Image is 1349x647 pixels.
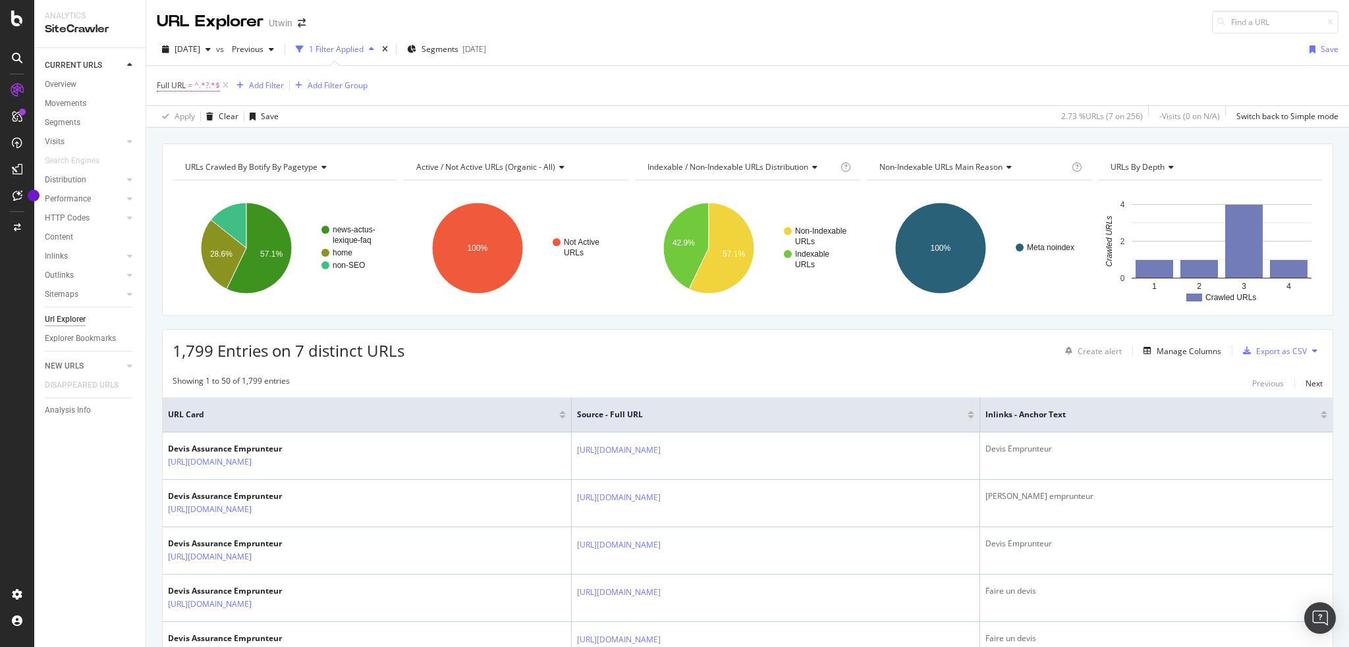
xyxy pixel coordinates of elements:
[1061,111,1143,122] div: 2.73 % URLs ( 7 on 256 )
[985,585,1327,597] div: Faire un devis
[188,80,192,91] span: =
[175,43,200,55] span: 2025 Sep. 4th
[468,244,488,253] text: 100%
[173,340,404,361] span: 1,799 Entries on 7 distinct URLs
[157,80,186,91] span: Full URL
[261,111,279,122] div: Save
[45,313,86,326] div: Url Explorer
[673,238,695,247] text: 42.9%
[168,443,294,455] div: Devis Assurance Emprunteur
[985,538,1327,550] div: Devis Emprunteur
[577,491,661,504] a: [URL][DOMAIN_NAME]
[1306,375,1323,391] button: Next
[201,106,238,127] button: Clear
[45,249,68,263] div: Inlinks
[45,403,91,417] div: Analysis Info
[45,403,136,417] a: Analysis Info
[231,78,284,93] button: Add Filter
[45,173,123,187] a: Distribution
[877,157,1069,178] h4: Non-Indexable URLs Main Reason
[168,633,294,644] div: Devis Assurance Emprunteur
[985,409,1301,421] span: Inlinks - Anchor Text
[45,116,136,130] a: Segments
[1120,237,1124,246] text: 2
[308,80,368,91] div: Add Filter Group
[168,538,294,550] div: Devis Assurance Emprunteur
[45,59,102,72] div: CURRENT URLS
[244,106,279,127] button: Save
[45,11,135,22] div: Analytics
[647,161,808,172] span: Indexable / Non-Indexable URLs distribution
[404,191,628,305] svg: A chart.
[45,269,74,282] div: Outlinks
[1306,378,1323,389] div: Next
[416,161,555,172] span: Active / Not Active URLs (organic - all)
[1231,106,1338,127] button: Switch back to Simple mode
[1238,340,1307,361] button: Export as CSV
[45,332,116,346] div: Explorer Bookmarks
[985,443,1327,455] div: Devis Emprunteur
[1212,11,1338,34] input: Find a URL
[168,585,294,597] div: Devis Assurance Emprunteur
[1157,346,1221,357] div: Manage Columns
[309,43,364,55] div: 1 Filter Applied
[577,538,661,552] a: [URL][DOMAIN_NAME]
[45,332,136,346] a: Explorer Bookmarks
[45,22,135,37] div: SiteCrawler
[1197,282,1201,291] text: 2
[1060,340,1122,361] button: Create alert
[1152,282,1157,291] text: 1
[462,43,486,55] div: [DATE]
[577,633,661,646] a: [URL][DOMAIN_NAME]
[219,111,238,122] div: Clear
[333,225,375,234] text: news-actus-
[28,190,40,201] div: Tooltip anchor
[45,78,76,91] div: Overview
[45,135,123,149] a: Visits
[1098,191,1323,305] div: A chart.
[1205,293,1256,302] text: Crawled URLs
[45,173,86,187] div: Distribution
[45,378,132,392] a: DISAPPEARED URLS
[1105,216,1114,267] text: Crawled URLs
[45,97,136,111] a: Movements
[1236,111,1338,122] div: Switch back to Simple mode
[795,226,846,236] text: Non-Indexable
[1120,200,1124,209] text: 4
[723,249,745,259] text: 57.1%
[173,191,397,305] div: A chart.
[45,269,123,282] a: Outlinks
[1256,346,1307,357] div: Export as CSV
[879,161,1003,172] span: Non-Indexable URLs Main Reason
[45,378,119,392] div: DISAPPEARED URLS
[45,359,84,373] div: NEW URLS
[168,455,252,469] a: [URL][DOMAIN_NAME]
[45,116,80,130] div: Segments
[333,248,352,257] text: home
[157,39,216,60] button: [DATE]
[1304,602,1336,634] div: Open Intercom Messenger
[1120,274,1124,283] text: 0
[635,191,860,305] svg: A chart.
[333,261,365,270] text: non-SEO
[45,359,123,373] a: NEW URLS
[45,97,86,111] div: Movements
[45,78,136,91] a: Overview
[173,375,290,391] div: Showing 1 to 50 of 1,799 entries
[402,39,491,60] button: Segments[DATE]
[795,260,815,269] text: URLs
[985,490,1327,502] div: [PERSON_NAME] emprunteur
[45,211,123,225] a: HTTP Codes
[795,249,829,259] text: Indexable
[564,238,599,247] text: Not Active
[1242,282,1246,291] text: 3
[298,18,306,28] div: arrow-right-arrow-left
[182,157,385,178] h4: URLs Crawled By Botify By pagetype
[1252,375,1284,391] button: Previous
[930,244,950,253] text: 100%
[168,550,252,563] a: [URL][DOMAIN_NAME]
[1108,157,1311,178] h4: URLs by Depth
[577,444,661,457] a: [URL][DOMAIN_NAME]
[333,236,372,245] text: lexique-faq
